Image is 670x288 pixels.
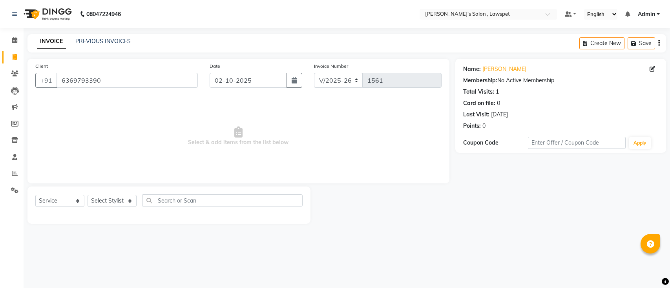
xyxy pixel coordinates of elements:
label: Invoice Number [314,63,348,70]
a: [PERSON_NAME] [482,65,526,73]
input: Enter Offer / Coupon Code [528,137,626,149]
img: logo [20,3,74,25]
span: Admin [638,10,655,18]
div: Membership: [463,76,497,85]
a: INVOICE [37,34,66,49]
button: Save [628,37,655,49]
button: +91 [35,73,57,88]
div: 0 [482,122,486,130]
button: Apply [629,137,651,149]
input: Search or Scan [142,194,303,206]
button: Create New [579,37,624,49]
div: Total Visits: [463,88,494,96]
div: 1 [496,88,499,96]
label: Client [35,63,48,70]
div: Coupon Code [463,139,528,147]
b: 08047224946 [86,3,121,25]
a: PREVIOUS INVOICES [75,38,131,45]
input: Search by Name/Mobile/Email/Code [57,73,198,88]
div: 0 [497,99,500,107]
div: [DATE] [491,110,508,119]
div: Last Visit: [463,110,489,119]
label: Date [210,63,220,70]
div: Card on file: [463,99,495,107]
div: Name: [463,65,481,73]
span: Select & add items from the list below [35,97,442,176]
div: No Active Membership [463,76,658,85]
div: Points: [463,122,481,130]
